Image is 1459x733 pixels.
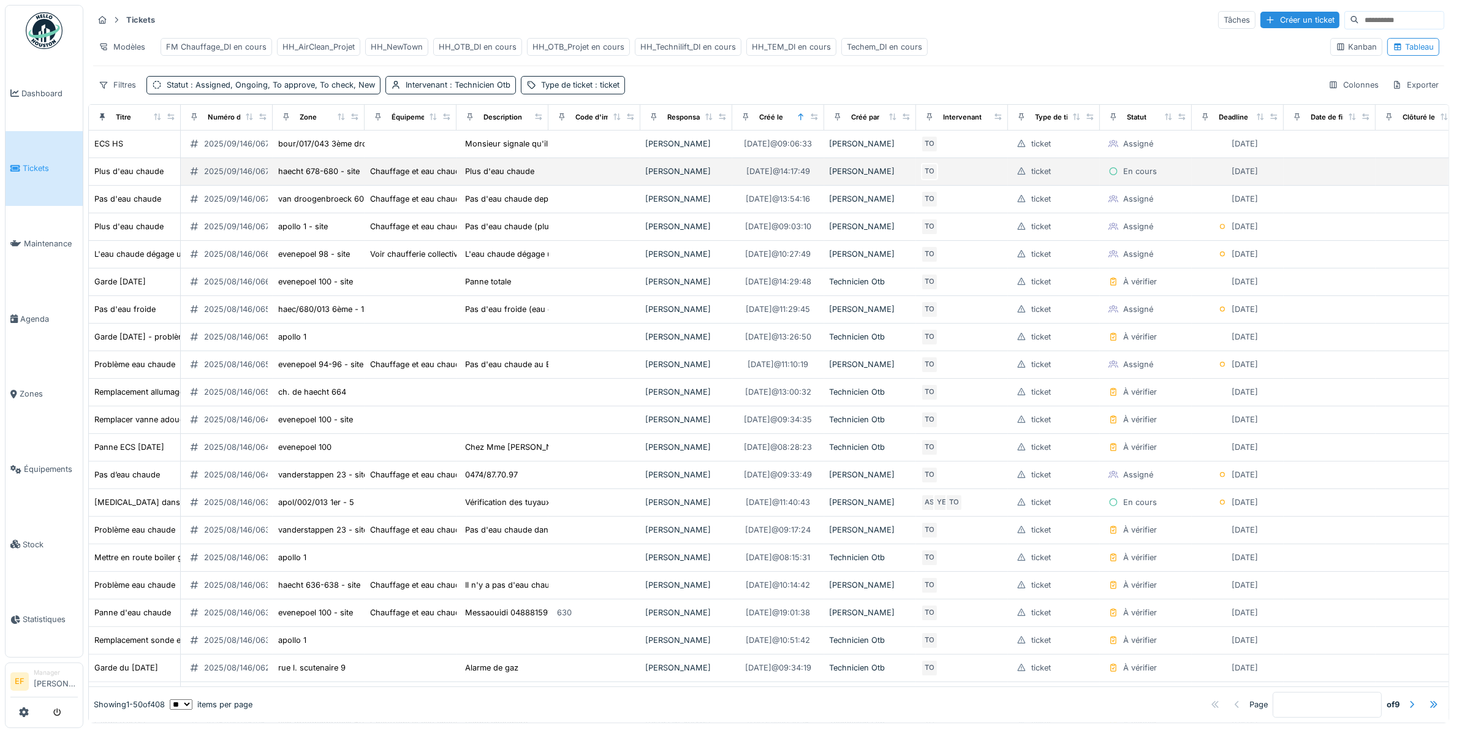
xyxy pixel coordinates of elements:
[188,80,375,89] span: : Assigned, Ongoing, To approve, To check, New
[921,466,938,484] div: TO
[278,469,368,480] div: vanderstappen 23 - site
[204,441,278,453] div: 2025/08/146/06412
[829,579,911,591] div: [PERSON_NAME]
[829,414,911,425] div: Technicien Otb
[532,41,624,53] div: HH_OTB_Projet en cours
[645,248,727,260] div: [PERSON_NAME]
[370,607,540,618] div: Chauffage et eau chaude - Evenepoel 98-100
[745,276,811,287] div: [DATE] @ 14:29:48
[645,414,727,425] div: [PERSON_NAME]
[645,469,727,480] div: [PERSON_NAME]
[1031,303,1051,315] div: ticket
[94,496,319,508] div: [MEDICAL_DATA] dans les tuyaux de gaz et de l'eau chaude
[1232,414,1259,425] div: [DATE]
[829,607,911,618] div: [PERSON_NAME]
[829,276,911,287] div: Technicien Otb
[278,248,350,260] div: evenepoel 98 - site
[921,218,938,235] div: TO
[752,41,831,53] div: HH_TEM_DI en cours
[94,248,252,260] div: L'eau chaude dégage une mauvaise odeur
[204,359,278,370] div: 2025/08/146/06501
[204,634,278,646] div: 2025/08/146/06315
[204,276,279,287] div: 2025/08/146/06673
[94,386,259,398] div: Remplacement allumage chaudière de droite
[204,496,279,508] div: 2025/08/146/06397
[465,524,655,536] div: Pas d'eau chaude dans tout le bâtiment depuis h...
[759,112,783,123] div: Créé le
[1403,112,1435,123] div: Clôturé le
[921,384,938,401] div: TO
[94,165,164,177] div: Plus d'eau chaude
[921,273,938,291] div: TO
[1031,607,1051,618] div: ticket
[370,193,553,205] div: Chauffage et eau chaude - Vandroogenbroek 62
[278,634,306,646] div: apollo 1
[1031,138,1051,150] div: ticket
[1031,359,1051,370] div: ticket
[829,331,911,343] div: Technicien Otb
[10,668,78,697] a: EF Manager[PERSON_NAME]
[370,524,542,536] div: Chauffage et eau chaude - Vanderstappen 23
[645,138,727,150] div: [PERSON_NAME]
[1031,386,1051,398] div: ticket
[746,496,811,508] div: [DATE] @ 11:40:43
[94,193,161,205] div: Pas d'eau chaude
[278,303,364,315] div: haec/680/013 6ème - 1
[6,582,83,658] a: Statistiques
[6,357,83,432] a: Zones
[645,165,727,177] div: [PERSON_NAME]
[829,138,911,150] div: [PERSON_NAME]
[392,112,432,123] div: Équipement
[278,276,353,287] div: evenepoel 100 - site
[94,607,171,618] div: Panne d'eau chaude
[645,662,727,674] div: [PERSON_NAME]
[204,414,280,425] div: 2025/08/146/06420
[1387,699,1400,710] strong: of 9
[204,138,279,150] div: 2025/09/146/06768
[94,221,164,232] div: Plus d'eau chaude
[921,632,938,649] div: TO
[94,138,123,150] div: ECS HS
[465,193,702,205] div: Pas d'eau chaude depuis hier soir - [PERSON_NAME] de Mm...
[465,496,650,508] div: Vérification des tuyaux de gaz et d'eau chaude....
[593,80,620,89] span: : ticket
[278,138,371,150] div: bour/017/043 3ème droit
[204,552,280,563] div: 2025/08/146/06349
[6,131,83,207] a: Tickets
[278,496,354,508] div: apol/002/013 1er - 5
[24,463,78,475] span: Équipements
[1123,221,1153,232] div: Assigné
[829,441,911,453] div: Technicien Otb
[204,165,279,177] div: 2025/09/146/06787
[645,634,727,646] div: [PERSON_NAME]
[370,221,502,232] div: Chauffage et eau chaude - Apollo 1
[921,301,938,318] div: TO
[1035,112,1083,123] div: Type de ticket
[745,331,811,343] div: [DATE] @ 13:26:50
[640,41,736,53] div: HH_Technilift_DI en cours
[278,165,360,177] div: haecht 678-680 - site
[1123,414,1157,425] div: À vérifier
[94,469,160,480] div: Pas d’eau chaude
[1123,496,1157,508] div: En cours
[1232,552,1259,563] div: [DATE]
[26,12,63,49] img: Badge_color-CXgf-gQk.svg
[1232,496,1259,508] div: [DATE]
[370,359,586,370] div: Chauffage et eau chaude - Evenepoel [PHONE_NUMBER]
[829,552,911,563] div: Technicien Otb
[1232,634,1259,646] div: [DATE]
[23,162,78,174] span: Tickets
[645,579,727,591] div: [PERSON_NAME]
[829,248,911,260] div: [PERSON_NAME]
[1232,138,1259,150] div: [DATE]
[278,607,353,618] div: evenepoel 100 - site
[921,604,938,621] div: TO
[645,359,727,370] div: [PERSON_NAME]
[439,41,517,53] div: HH_OTB_DI en cours
[94,331,220,343] div: Garde [DATE] - problème de fuite
[1232,331,1259,343] div: [DATE]
[1232,662,1259,674] div: [DATE]
[1031,331,1051,343] div: ticket
[6,206,83,281] a: Maintenance
[1031,221,1051,232] div: ticket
